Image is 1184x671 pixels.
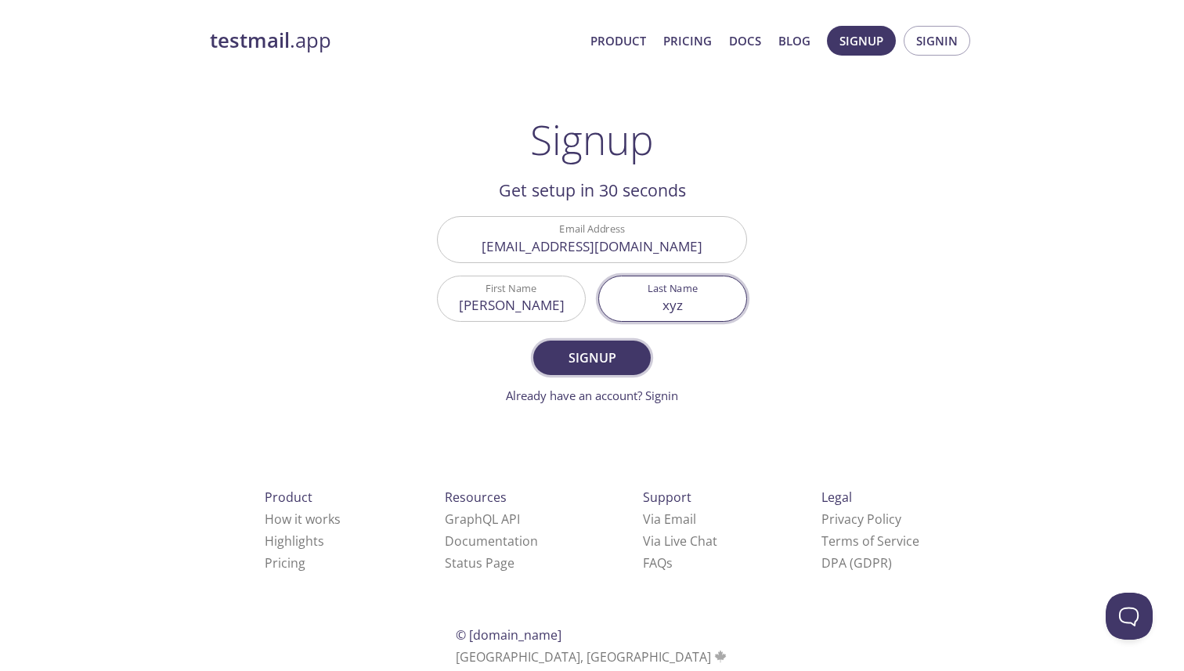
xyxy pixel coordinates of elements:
[821,554,892,572] a: DPA (GDPR)
[445,554,514,572] a: Status Page
[827,26,896,56] button: Signup
[530,116,654,163] h1: Signup
[550,347,634,369] span: Signup
[590,31,646,51] a: Product
[839,31,883,51] span: Signup
[456,626,561,644] span: © [DOMAIN_NAME]
[666,554,673,572] span: s
[210,27,578,54] a: testmail.app
[1106,593,1153,640] iframe: Help Scout Beacon - Open
[643,554,673,572] a: FAQ
[643,510,696,528] a: Via Email
[265,489,312,506] span: Product
[265,554,305,572] a: Pricing
[456,648,729,666] span: [GEOGRAPHIC_DATA], [GEOGRAPHIC_DATA]
[778,31,810,51] a: Blog
[445,489,507,506] span: Resources
[821,489,852,506] span: Legal
[210,27,290,54] strong: testmail
[916,31,958,51] span: Signin
[663,31,712,51] a: Pricing
[821,532,919,550] a: Terms of Service
[533,341,651,375] button: Signup
[729,31,761,51] a: Docs
[265,532,324,550] a: Highlights
[445,532,538,550] a: Documentation
[265,510,341,528] a: How it works
[437,177,747,204] h2: Get setup in 30 seconds
[821,510,901,528] a: Privacy Policy
[445,510,520,528] a: GraphQL API
[506,388,678,403] a: Already have an account? Signin
[643,489,691,506] span: Support
[904,26,970,56] button: Signin
[643,532,717,550] a: Via Live Chat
